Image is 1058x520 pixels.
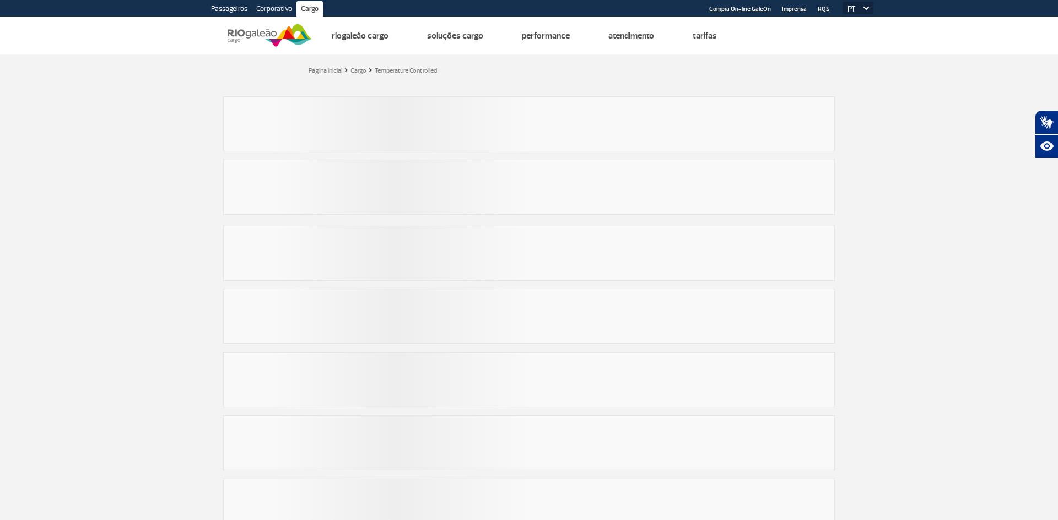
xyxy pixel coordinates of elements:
[818,6,830,13] a: RQS
[252,1,296,19] a: Corporativo
[296,1,323,19] a: Cargo
[693,30,717,41] a: Tarifas
[309,67,342,75] a: Página inicial
[1035,134,1058,158] button: Abrir recursos assistivos.
[608,30,654,41] a: Atendimento
[369,63,373,76] a: >
[207,1,252,19] a: Passageiros
[1035,110,1058,158] div: Plugin de acessibilidade da Hand Talk.
[350,67,366,75] a: Cargo
[709,6,771,13] a: Compra On-line GaleOn
[375,67,437,75] a: Temperature Controlled
[782,6,807,13] a: Imprensa
[332,30,388,41] a: Riogaleão Cargo
[1035,110,1058,134] button: Abrir tradutor de língua de sinais.
[344,63,348,76] a: >
[427,30,483,41] a: Soluções Cargo
[522,30,570,41] a: Performance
